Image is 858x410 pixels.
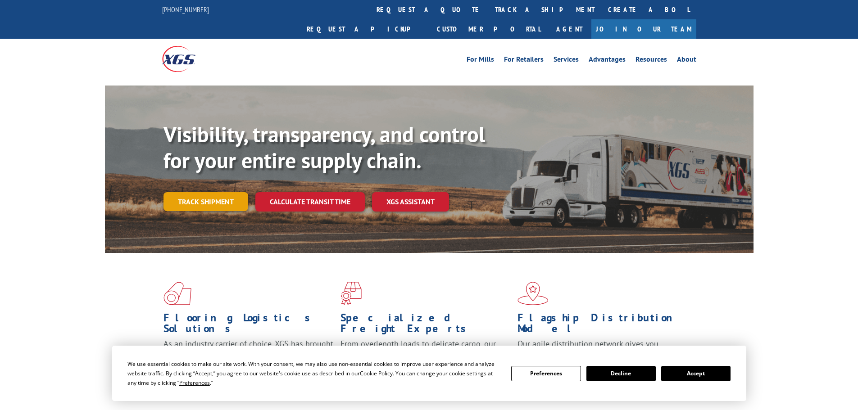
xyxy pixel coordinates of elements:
[372,192,449,212] a: XGS ASSISTANT
[518,338,683,360] span: Our agile distribution network gives you nationwide inventory management on demand.
[112,346,746,401] div: Cookie Consent Prompt
[162,5,209,14] a: [PHONE_NUMBER]
[589,56,626,66] a: Advantages
[511,366,581,381] button: Preferences
[430,19,547,39] a: Customer Portal
[163,192,248,211] a: Track shipment
[163,282,191,305] img: xgs-icon-total-supply-chain-intelligence-red
[661,366,731,381] button: Accept
[467,56,494,66] a: For Mills
[518,312,688,338] h1: Flagship Distribution Model
[554,56,579,66] a: Services
[677,56,696,66] a: About
[163,312,334,338] h1: Flooring Logistics Solutions
[255,192,365,212] a: Calculate transit time
[360,369,393,377] span: Cookie Policy
[340,338,511,378] p: From overlength loads to delicate cargo, our experienced staff knows the best way to move your fr...
[586,366,656,381] button: Decline
[163,338,333,370] span: As an industry carrier of choice, XGS has brought innovation and dedication to flooring logistics...
[163,120,485,174] b: Visibility, transparency, and control for your entire supply chain.
[340,282,362,305] img: xgs-icon-focused-on-flooring-red
[518,282,549,305] img: xgs-icon-flagship-distribution-model-red
[504,56,544,66] a: For Retailers
[636,56,667,66] a: Resources
[127,359,500,387] div: We use essential cookies to make our site work. With your consent, we may also use non-essential ...
[179,379,210,387] span: Preferences
[340,312,511,338] h1: Specialized Freight Experts
[300,19,430,39] a: Request a pickup
[547,19,591,39] a: Agent
[591,19,696,39] a: Join Our Team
